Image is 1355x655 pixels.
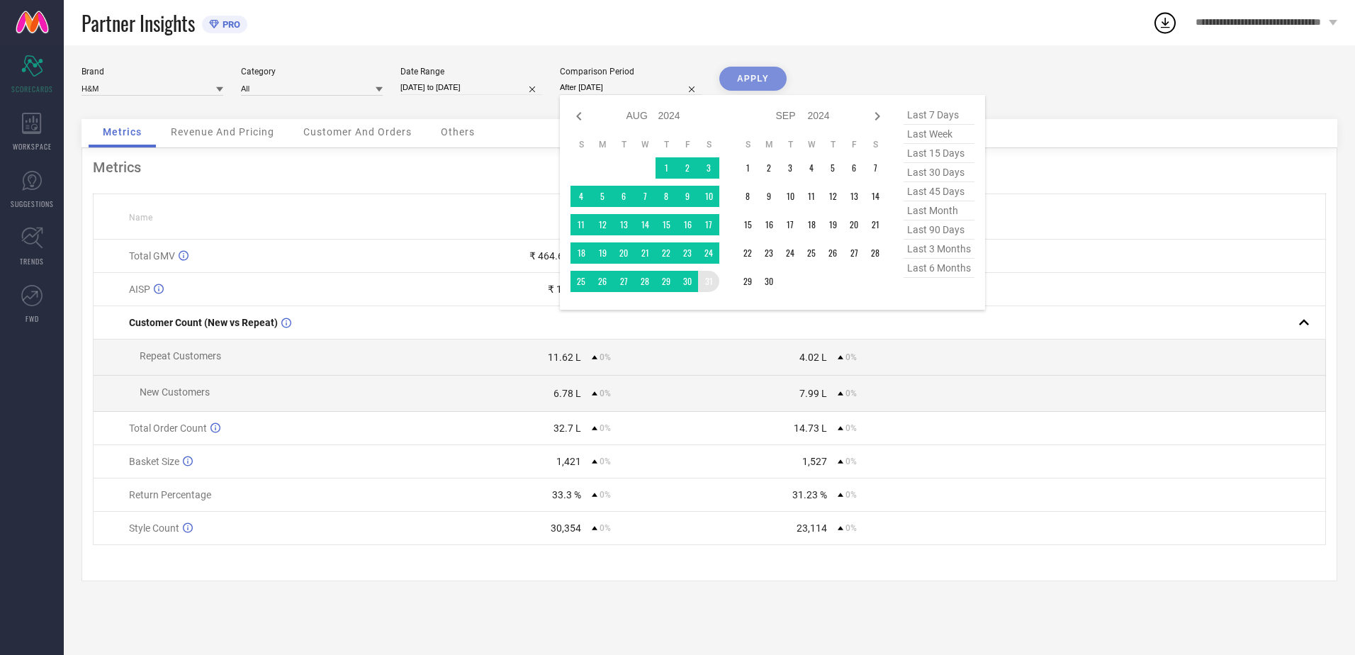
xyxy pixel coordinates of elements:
[843,157,865,179] td: Fri Sep 06 2024
[801,139,822,150] th: Wednesday
[698,139,719,150] th: Saturday
[140,386,210,398] span: New Customers
[801,214,822,235] td: Wed Sep 18 2024
[799,388,827,399] div: 7.99 L
[592,214,613,235] td: Mon Aug 12 2024
[865,186,886,207] td: Sat Sep 14 2024
[737,214,758,235] td: Sun Sep 15 2024
[11,84,53,94] span: SCORECARDS
[1152,10,1178,35] div: Open download list
[241,67,383,77] div: Category
[904,240,974,259] span: last 3 months
[677,157,698,179] td: Fri Aug 02 2024
[843,186,865,207] td: Fri Sep 13 2024
[634,242,656,264] td: Wed Aug 21 2024
[11,198,54,209] span: SUGGESTIONS
[780,242,801,264] td: Tue Sep 24 2024
[698,271,719,292] td: Sat Aug 31 2024
[843,242,865,264] td: Fri Sep 27 2024
[865,214,886,235] td: Sat Sep 21 2024
[865,139,886,150] th: Saturday
[93,159,1326,176] div: Metrics
[822,157,843,179] td: Thu Sep 05 2024
[129,422,207,434] span: Total Order Count
[656,214,677,235] td: Thu Aug 15 2024
[548,284,581,295] div: ₹ 1,041
[904,182,974,201] span: last 45 days
[904,220,974,240] span: last 90 days
[845,352,857,362] span: 0%
[656,186,677,207] td: Thu Aug 08 2024
[799,352,827,363] div: 4.02 L
[140,350,221,362] span: Repeat Customers
[592,139,613,150] th: Monday
[677,271,698,292] td: Fri Aug 30 2024
[677,186,698,207] td: Fri Aug 09 2024
[634,214,656,235] td: Wed Aug 14 2024
[81,67,223,77] div: Brand
[570,214,592,235] td: Sun Aug 11 2024
[600,388,611,398] span: 0%
[129,213,152,223] span: Name
[553,388,581,399] div: 6.78 L
[129,522,179,534] span: Style Count
[780,157,801,179] td: Tue Sep 03 2024
[737,242,758,264] td: Sun Sep 22 2024
[904,125,974,144] span: last week
[737,186,758,207] td: Sun Sep 08 2024
[845,457,857,466] span: 0%
[556,456,581,467] div: 1,421
[865,242,886,264] td: Sat Sep 28 2024
[129,456,179,467] span: Basket Size
[698,186,719,207] td: Sat Aug 10 2024
[129,284,150,295] span: AISP
[737,271,758,292] td: Sun Sep 29 2024
[792,489,827,500] div: 31.23 %
[592,271,613,292] td: Mon Aug 26 2024
[81,9,195,38] span: Partner Insights
[737,157,758,179] td: Sun Sep 01 2024
[634,139,656,150] th: Wednesday
[129,250,175,262] span: Total GMV
[548,352,581,363] div: 11.62 L
[551,522,581,534] div: 30,354
[904,144,974,163] span: last 15 days
[904,163,974,182] span: last 30 days
[677,214,698,235] td: Fri Aug 16 2024
[677,139,698,150] th: Friday
[758,242,780,264] td: Mon Sep 23 2024
[26,313,39,324] span: FWD
[600,457,611,466] span: 0%
[698,242,719,264] td: Sat Aug 24 2024
[797,522,827,534] div: 23,114
[600,523,611,533] span: 0%
[843,139,865,150] th: Friday
[845,423,857,433] span: 0%
[529,250,581,262] div: ₹ 464.65 Cr
[845,490,857,500] span: 0%
[560,80,702,95] input: Select comparison period
[441,126,475,138] span: Others
[592,186,613,207] td: Mon Aug 05 2024
[801,242,822,264] td: Wed Sep 25 2024
[865,157,886,179] td: Sat Sep 07 2024
[780,139,801,150] th: Tuesday
[613,242,634,264] td: Tue Aug 20 2024
[780,214,801,235] td: Tue Sep 17 2024
[845,523,857,533] span: 0%
[553,422,581,434] div: 32.7 L
[20,256,44,267] span: TRENDS
[698,157,719,179] td: Sat Aug 03 2024
[758,271,780,292] td: Mon Sep 30 2024
[794,422,827,434] div: 14.73 L
[129,317,278,328] span: Customer Count (New vs Repeat)
[570,242,592,264] td: Sun Aug 18 2024
[600,423,611,433] span: 0%
[400,67,542,77] div: Date Range
[656,139,677,150] th: Thursday
[845,388,857,398] span: 0%
[758,186,780,207] td: Mon Sep 09 2024
[904,259,974,278] span: last 6 months
[613,139,634,150] th: Tuesday
[758,139,780,150] th: Monday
